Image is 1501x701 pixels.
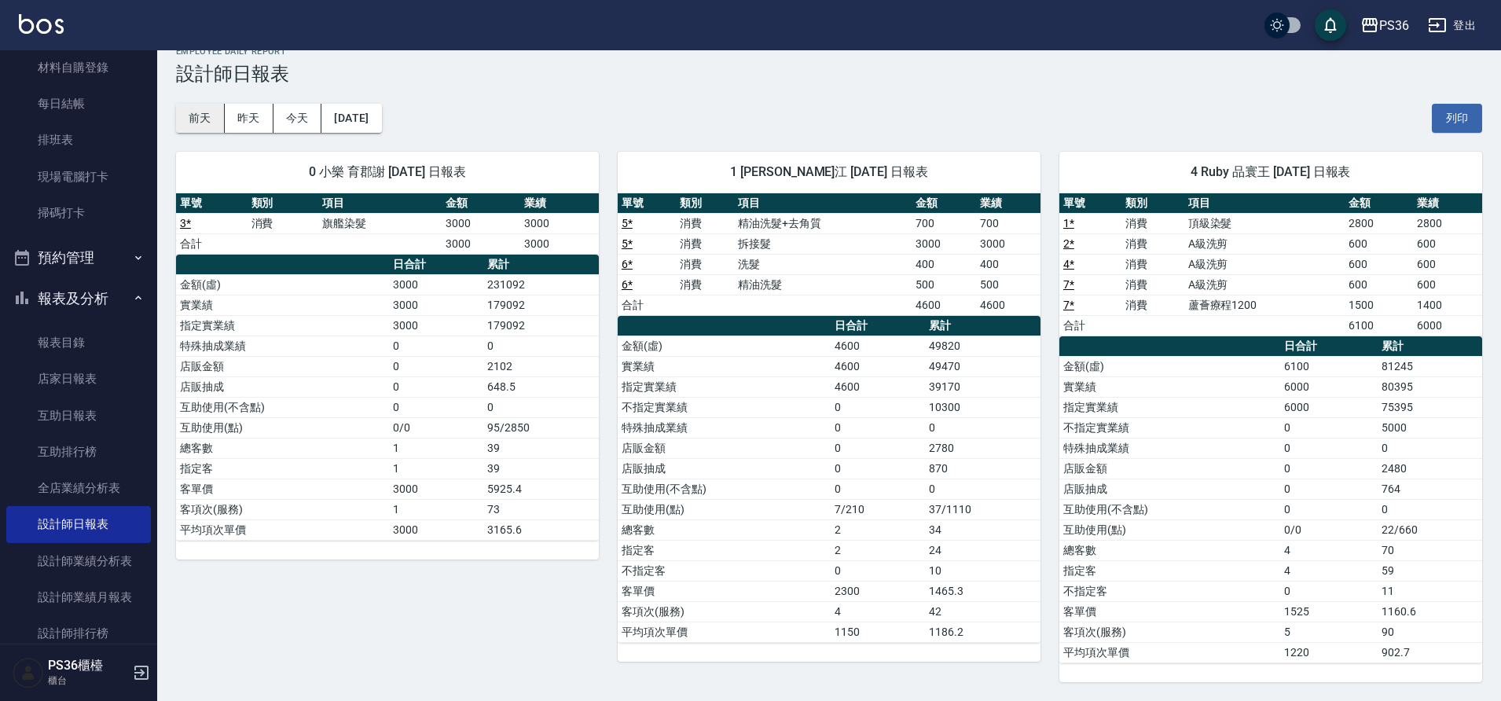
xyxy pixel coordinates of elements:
button: 報表及分析 [6,278,151,319]
td: 店販金額 [1059,458,1280,479]
td: 5000 [1378,417,1482,438]
td: 95/2850 [483,417,599,438]
td: 3000 [389,519,483,540]
td: 70 [1378,540,1482,560]
td: 500 [976,274,1040,295]
table: a dense table [176,193,599,255]
td: 39 [483,438,599,458]
td: 3165.6 [483,519,599,540]
td: 金額(虛) [618,336,831,356]
th: 項目 [1184,193,1345,214]
td: 指定實業績 [618,376,831,397]
td: 不指定實業績 [618,397,831,417]
td: 1160.6 [1378,601,1482,622]
td: 0 [483,336,599,356]
th: 日合計 [1280,336,1378,357]
td: 客單價 [1059,601,1280,622]
th: 單號 [618,193,676,214]
td: 3000 [520,233,599,254]
td: 不指定實業績 [1059,417,1280,438]
td: 3000 [442,213,520,233]
h2: Employee Daily Report [176,46,1482,57]
td: 拆接髮 [734,233,912,254]
td: 600 [1413,254,1482,274]
td: 店販金額 [176,356,389,376]
th: 日合計 [389,255,483,275]
h3: 設計師日報表 [176,63,1482,85]
td: 總客數 [1059,540,1280,560]
span: 4 Ruby 品寰王 [DATE] 日報表 [1078,164,1463,180]
td: 平均項次單價 [1059,642,1280,662]
td: 店販金額 [618,438,831,458]
img: Logo [19,14,64,34]
th: 金額 [1345,193,1414,214]
td: 3000 [389,274,483,295]
td: 600 [1345,274,1414,295]
td: 消費 [1121,274,1184,295]
td: 旗艦染髮 [318,213,442,233]
td: 6100 [1345,315,1414,336]
td: 0 [831,438,925,458]
td: 互助使用(點) [176,417,389,438]
td: 1150 [831,622,925,642]
a: 排班表 [6,122,151,158]
td: 客項次(服務) [1059,622,1280,642]
th: 累計 [483,255,599,275]
td: 2102 [483,356,599,376]
td: 179092 [483,295,599,315]
th: 金額 [912,193,976,214]
button: save [1315,9,1346,41]
td: 互助使用(點) [618,499,831,519]
td: 4600 [831,376,925,397]
table: a dense table [618,193,1040,316]
td: 蘆薈療程1200 [1184,295,1345,315]
th: 項目 [734,193,912,214]
td: 互助使用(不含點) [176,397,389,417]
td: 0 [831,479,925,499]
td: 金額(虛) [176,274,389,295]
td: 指定客 [176,458,389,479]
td: 消費 [248,213,319,233]
td: 6000 [1280,376,1378,397]
td: 0 [1378,438,1482,458]
th: 金額 [442,193,520,214]
h5: PS36櫃檯 [48,658,128,673]
td: 2480 [1378,458,1482,479]
td: 3000 [442,233,520,254]
td: 2 [831,519,925,540]
td: 179092 [483,315,599,336]
td: 37/1110 [925,499,1040,519]
a: 互助排行榜 [6,434,151,470]
td: 6000 [1413,315,1482,336]
td: 500 [912,274,976,295]
td: 合計 [618,295,676,315]
a: 設計師排行榜 [6,615,151,651]
td: 消費 [676,274,734,295]
td: 3000 [520,213,599,233]
td: 400 [976,254,1040,274]
td: 400 [912,254,976,274]
td: 互助使用(點) [1059,519,1280,540]
td: 2300 [831,581,925,601]
td: 1 [389,458,483,479]
td: 消費 [1121,254,1184,274]
td: 4 [1280,540,1378,560]
table: a dense table [618,316,1040,643]
td: 0 [483,397,599,417]
th: 類別 [248,193,319,214]
td: 1 [389,499,483,519]
td: 0 [831,417,925,438]
td: 精油洗髮 [734,274,912,295]
td: 不指定客 [1059,581,1280,601]
td: 0 [831,397,925,417]
a: 設計師日報表 [6,506,151,542]
th: 類別 [1121,193,1184,214]
td: 特殊抽成業績 [1059,438,1280,458]
td: 600 [1345,233,1414,254]
td: 1186.2 [925,622,1040,642]
td: 34 [925,519,1040,540]
td: 10 [925,560,1040,581]
td: A級洗剪 [1184,274,1345,295]
td: 1400 [1413,295,1482,315]
span: 1 [PERSON_NAME]江 [DATE] 日報表 [637,164,1022,180]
